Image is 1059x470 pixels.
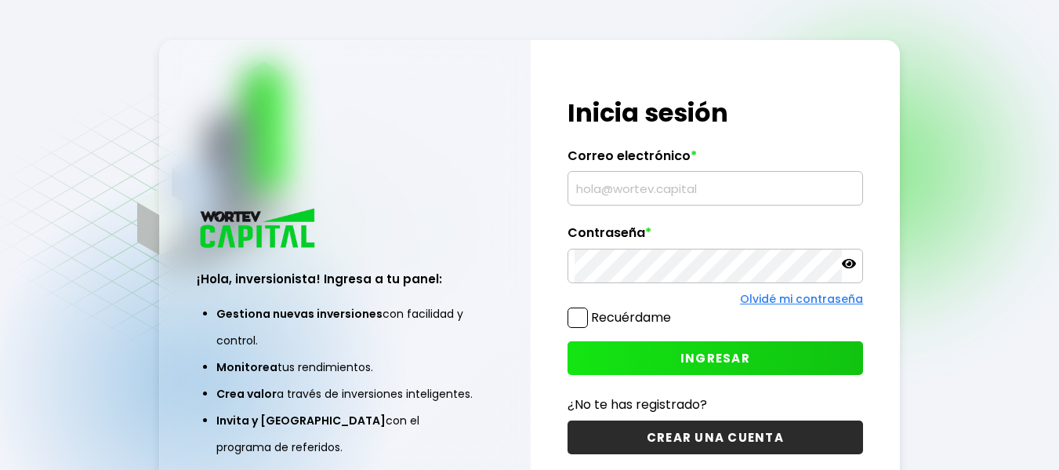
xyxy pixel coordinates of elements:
input: hola@wortev.capital [575,172,857,205]
a: ¿No te has registrado?CREAR UNA CUENTA [568,395,864,454]
li: con el programa de referidos. [216,407,473,461]
li: con facilidad y control. [216,301,473,354]
label: Correo electrónico [568,148,864,172]
span: Crea valor [216,386,277,402]
p: ¿No te has registrado? [568,395,864,414]
span: Gestiona nuevas inversiones [216,306,383,322]
label: Recuérdame [591,308,671,326]
button: CREAR UNA CUENTA [568,421,864,454]
span: Invita y [GEOGRAPHIC_DATA] [216,413,386,428]
a: Olvidé mi contraseña [740,291,863,307]
h3: ¡Hola, inversionista! Ingresa a tu panel: [197,270,493,288]
span: Monitorea [216,359,277,375]
span: INGRESAR [680,350,750,366]
li: a través de inversiones inteligentes. [216,381,473,407]
label: Contraseña [568,225,864,249]
button: INGRESAR [568,341,864,375]
h1: Inicia sesión [568,94,864,132]
li: tus rendimientos. [216,354,473,381]
img: logo_wortev_capital [197,206,321,253]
